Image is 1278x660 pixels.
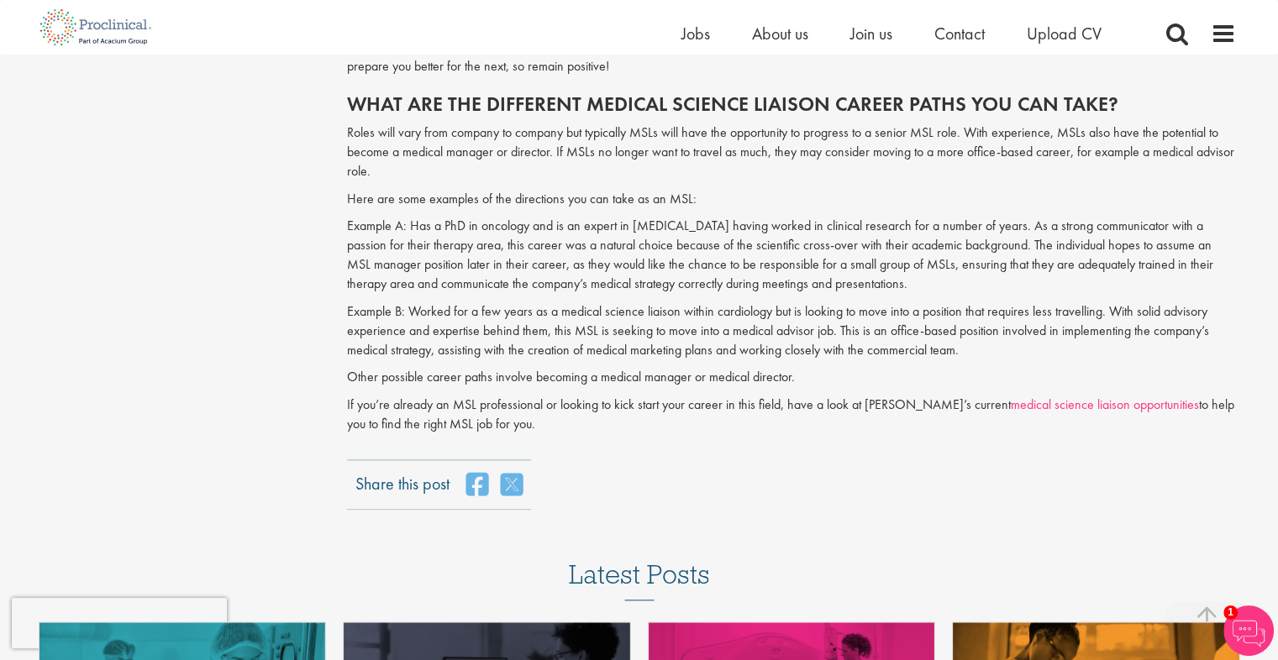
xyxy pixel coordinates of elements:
p: Roles will vary from company to company but typically MSLs will have the opportunity to progress ... [347,123,1236,181]
p: If you’re already an MSL professional or looking to kick start your career in this field, have a ... [347,395,1236,434]
label: Share this post [355,472,450,484]
h2: What are the different medical science liaison career paths you can take? [347,93,1236,115]
iframe: reCAPTCHA [12,598,227,648]
p: Example A: Has a PhD in oncology and is an expert in [MEDICAL_DATA] having worked in clinical res... [347,217,1236,293]
p: Be resilient. Several companies will hire MSLs without experience, but it may take a few applicat... [347,38,1236,76]
a: About us [752,23,808,45]
p: Here are some examples of the directions you can take as an MSL: [347,190,1236,209]
a: Contact [934,23,985,45]
h3: Latest Posts [569,560,710,600]
a: share on twitter [501,472,523,497]
p: Other possible career paths involve becoming a medical manager or medical director. [347,368,1236,387]
a: medical science liaison opportunities [1011,395,1199,413]
a: Jobs [681,23,710,45]
a: Upload CV [1027,23,1102,45]
span: 1 [1223,605,1238,620]
img: Chatbot [1223,605,1274,656]
a: share on facebook [466,472,488,497]
a: Join us [850,23,892,45]
p: Example B: Worked for a few years as a medical science liaison within cardiology but is looking t... [347,302,1236,360]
